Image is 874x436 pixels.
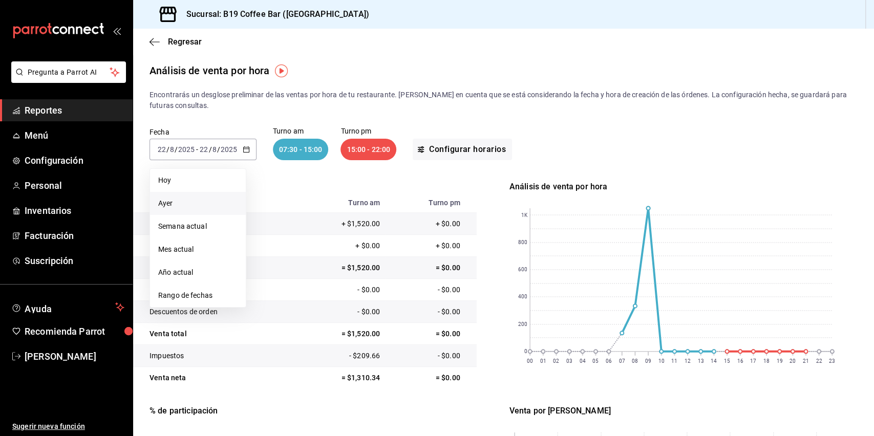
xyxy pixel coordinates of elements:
[386,213,477,235] td: + $0.00
[301,345,386,367] td: - $209.66
[790,358,796,364] text: 20
[220,145,238,154] input: ----
[157,145,166,154] input: --
[509,405,853,417] div: Venta por [PERSON_NAME]
[273,127,329,135] p: Turno am
[340,139,396,160] div: 15:00 - 22:00
[386,323,477,345] td: = $0.00
[540,358,546,364] text: 01
[25,179,124,192] span: Personal
[25,103,124,117] span: Reportes
[750,358,756,364] text: 17
[133,181,477,193] p: Resumen
[413,139,512,160] button: Configurar horarios
[816,358,822,364] text: 22
[301,193,386,213] th: Turno am
[158,267,238,278] span: Año actual
[521,212,527,218] text: 1K
[645,358,651,364] text: 09
[592,358,599,364] text: 05
[133,235,301,257] td: Cargos por servicio
[524,349,527,355] text: 0
[386,345,477,367] td: - $0.00
[527,358,533,364] text: 00
[28,67,110,78] span: Pregunta a Parrot AI
[724,358,730,364] text: 15
[340,127,396,135] p: Turno pm
[217,145,220,154] span: /
[133,367,301,389] td: Venta neta
[25,254,124,268] span: Suscripción
[697,358,704,364] text: 13
[553,358,559,364] text: 02
[685,358,691,364] text: 12
[150,37,202,47] button: Regresar
[386,279,477,301] td: - $0.00
[133,257,301,279] td: Venta bruta
[158,198,238,209] span: Ayer
[518,294,527,300] text: 400
[301,235,386,257] td: + $0.00
[158,221,238,232] span: Semana actual
[632,358,638,364] text: 08
[208,145,211,154] span: /
[25,301,111,313] span: Ayuda
[518,240,527,246] text: 800
[566,358,572,364] text: 03
[25,229,124,243] span: Facturación
[178,145,195,154] input: ----
[301,257,386,279] td: = $1,520.00
[150,405,493,417] div: % de participación
[150,128,257,136] label: Fecha
[386,301,477,323] td: - $0.00
[273,139,329,160] div: 07:30 - 15:00
[168,37,202,47] span: Regresar
[386,193,477,213] th: Turno pm
[175,145,178,154] span: /
[169,145,175,154] input: --
[737,358,743,364] text: 16
[301,323,386,345] td: = $1,520.00
[386,367,477,389] td: = $0.00
[386,235,477,257] td: + $0.00
[301,367,386,389] td: = $1,310.34
[579,358,585,364] text: 04
[301,301,386,323] td: - $0.00
[133,323,301,345] td: Venta total
[301,279,386,301] td: - $0.00
[25,128,124,142] span: Menú
[166,145,169,154] span: /
[25,154,124,167] span: Configuración
[199,145,208,154] input: --
[829,358,835,364] text: 23
[711,358,717,364] text: 14
[509,181,853,193] div: Análisis de venta por hora
[275,64,288,77] img: Tooltip marker
[386,257,477,279] td: = $0.00
[178,8,369,20] h3: Sucursal: B19 Coffee Bar ([GEOGRAPHIC_DATA])
[518,267,527,273] text: 600
[158,175,238,186] span: Hoy
[301,213,386,235] td: + $1,520.00
[113,27,121,35] button: open_drawer_menu
[150,63,269,78] div: Análisis de venta por hora
[196,145,198,154] span: -
[25,204,124,217] span: Inventarios
[658,358,664,364] text: 10
[158,244,238,255] span: Mes actual
[518,322,527,328] text: 200
[777,358,783,364] text: 19
[158,290,238,301] span: Rango de fechas
[133,213,301,235] td: Total artículos
[11,61,126,83] button: Pregunta a Parrot AI
[606,358,612,364] text: 06
[803,358,809,364] text: 21
[7,74,126,85] a: Pregunta a Parrot AI
[25,350,124,363] span: [PERSON_NAME]
[133,345,301,367] td: Impuestos
[619,358,625,364] text: 07
[133,279,301,301] td: Descuentos de artículos
[150,90,858,111] p: Encontrarás un desglose preliminar de las ventas por hora de tu restaurante. [PERSON_NAME] en cue...
[671,358,677,364] text: 11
